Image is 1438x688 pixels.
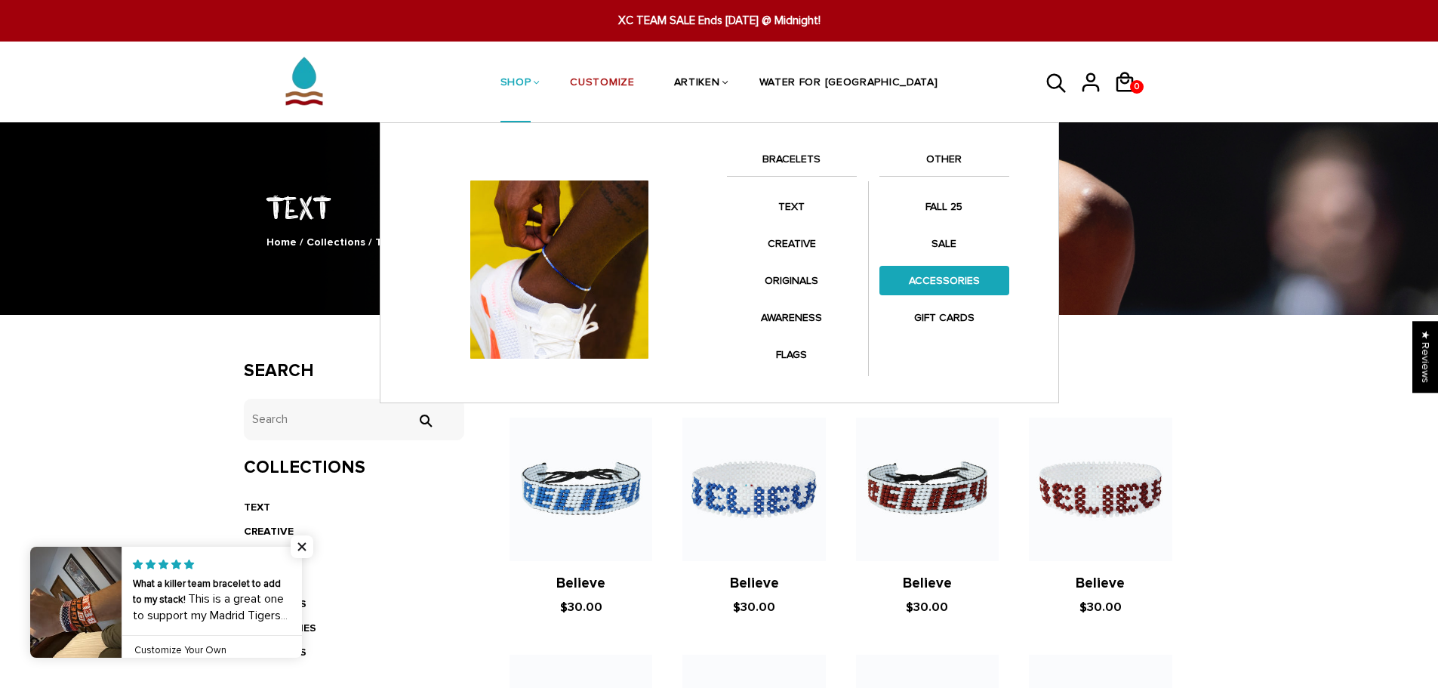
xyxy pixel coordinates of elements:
[410,414,440,427] input: Search
[560,600,602,615] span: $30.00
[244,399,465,440] input: Search
[906,600,948,615] span: $30.00
[879,150,1009,176] a: OTHER
[306,236,365,248] a: Collections
[441,12,998,29] span: XC TEAM SALE Ends [DATE] @ Midnight!
[727,192,857,221] a: TEXT
[375,236,402,248] span: TEXT
[556,575,605,592] a: Believe
[1412,321,1438,393] div: Click to open Judge.me floating reviews tab
[244,187,1195,227] h1: TEXT
[244,457,465,479] h3: Collections
[903,575,952,592] a: Believe
[368,236,372,248] span: /
[266,236,297,248] a: Home
[244,360,465,382] h3: Search
[1131,76,1143,97] span: 0
[727,266,857,295] a: ORIGINALS
[570,44,634,124] a: CUSTOMIZE
[727,340,857,369] a: FLAGS
[727,150,857,176] a: BRACELETS
[879,266,1009,295] a: ACCESSORIES
[674,44,720,124] a: ARTIKEN
[879,229,1009,258] a: SALE
[244,501,270,514] a: TEXT
[879,192,1009,221] a: FALL 25
[244,525,294,538] a: CREATIVE
[300,236,303,248] span: /
[879,303,1009,332] a: GIFT CARDS
[727,303,857,332] a: AWARENESS
[500,44,531,124] a: SHOP
[291,535,313,558] span: Close popup widget
[727,229,857,258] a: CREATIVE
[1113,98,1147,100] a: 0
[1076,575,1125,592] a: Believe
[759,44,938,124] a: WATER FOR [GEOGRAPHIC_DATA]
[1079,600,1122,615] span: $30.00
[730,575,779,592] a: Believe
[733,600,775,615] span: $30.00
